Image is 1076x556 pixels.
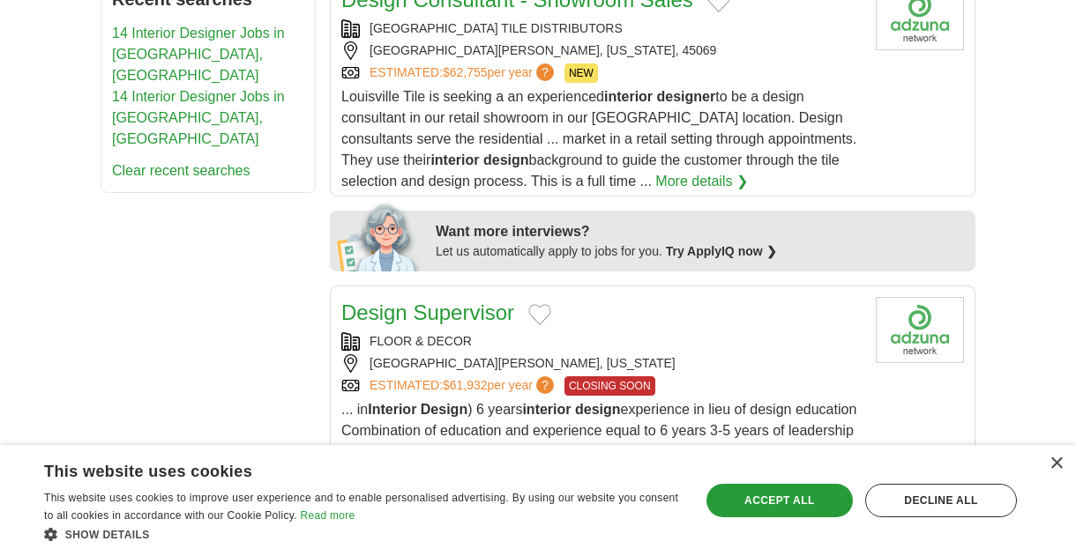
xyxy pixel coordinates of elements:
[575,402,621,417] strong: design
[370,376,557,396] a: ESTIMATED:$61,932per year?
[1050,457,1063,471] div: Close
[341,41,862,60] div: [GEOGRAPHIC_DATA][PERSON_NAME], [US_STATE], 45069
[536,376,554,394] span: ?
[443,378,488,392] span: $61,932
[436,242,965,261] div: Let us automatically apply to jobs for you.
[112,26,285,83] a: 14 Interior Designer Jobs in [GEOGRAPHIC_DATA], [GEOGRAPHIC_DATA]
[337,201,422,271] img: apply-iq-scientist.png
[341,19,862,38] div: [GEOGRAPHIC_DATA] TILE DISTRIBUTORS
[44,492,678,522] span: This website uses cookies to improve user experience and to enable personalised advertising. By u...
[528,304,551,325] button: Add to favorite jobs
[65,529,150,541] span: Show details
[341,332,862,351] div: FLOOR & DECOR
[421,402,467,417] strong: Design
[876,297,964,363] img: Company logo
[443,65,488,79] span: $62,755
[655,171,748,192] a: More details ❯
[564,376,655,396] span: CLOSING SOON
[44,456,637,482] div: This website uses cookies
[430,152,479,167] strong: interior
[341,300,514,324] a: Design Supervisor
[300,509,355,522] a: Read more, opens a new window
[666,244,777,258] a: Try ApplyIQ now ❯
[865,484,1017,517] div: Decline all
[483,152,529,167] strong: design
[112,89,285,146] a: 14 Interior Designer Jobs in [GEOGRAPHIC_DATA], [GEOGRAPHIC_DATA]
[368,402,416,417] strong: Interior
[341,402,856,501] span: ... in ) 6 years experience in lieu of design education Combination of education and experience e...
[341,354,862,373] div: [GEOGRAPHIC_DATA][PERSON_NAME], [US_STATE]
[436,221,965,242] div: Want more interviews?
[706,484,853,517] div: Accept all
[341,89,856,189] span: Louisville Tile is seeking a an experienced to be a design consultant in our retail showroom in o...
[604,89,653,104] strong: interior
[112,163,250,178] a: Clear recent searches
[657,89,716,104] strong: designer
[564,63,598,83] span: NEW
[44,525,681,543] div: Show details
[536,63,554,81] span: ?
[522,402,571,417] strong: interior
[370,63,557,83] a: ESTIMATED:$62,755per year?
